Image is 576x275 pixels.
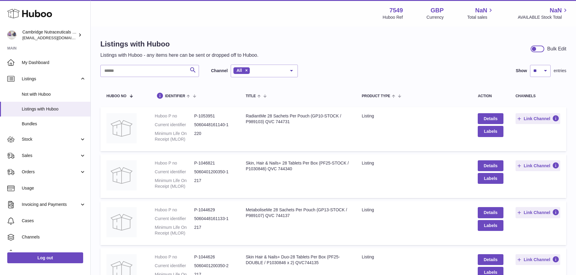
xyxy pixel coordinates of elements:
[22,234,86,240] span: Channels
[22,121,86,127] span: Bundles
[478,94,503,98] div: action
[554,68,566,74] span: entries
[211,68,228,74] label: Channel
[383,14,403,20] div: Huboo Ref
[100,52,259,59] p: Listings with Huboo - any items here can be sent or dropped off to Huboo.
[194,160,233,166] dd: P-1046821
[431,6,444,14] strong: GBP
[478,126,503,137] button: Labels
[22,35,89,40] span: [EMAIL_ADDRESS][DOMAIN_NAME]
[246,113,350,125] div: RadiantMe 28 Sachets Per Pouch (GP10-STOCK / P989103) QVC 744731
[516,207,560,218] button: Link Channel
[516,68,527,74] label: Show
[550,6,562,14] span: NaN
[389,6,403,14] strong: 7549
[7,30,16,40] img: internalAdmin-7549@internal.huboo.com
[22,218,86,224] span: Cases
[22,91,86,97] span: Not with Huboo
[155,207,194,213] dt: Huboo P no
[518,6,569,20] a: NaN AVAILABLE Stock Total
[194,207,233,213] dd: P-1044629
[22,185,86,191] span: Usage
[106,160,137,190] img: Skin, Hair & Nails+ 28 Tablets Per Box (PF25-STOCK / P1030846) QVC 744340
[236,68,242,73] span: All
[155,263,194,269] dt: Current identifier
[246,254,350,266] div: Skin Hair & Nails+ Duo-28 Tablets Per Box (PF25-DOUBLE / P1030846 x 2) QVC744135
[22,136,80,142] span: Stock
[155,225,194,236] dt: Minimum Life On Receipt (MLOR)
[246,160,350,172] div: Skin, Hair & Nails+ 28 Tablets Per Box (PF25-STOCK / P1030846) QVC 744340
[362,254,466,260] div: listing
[194,225,233,236] dd: 217
[194,216,233,222] dd: 5060448161133-1
[22,29,77,41] div: Cambridge Nutraceuticals Ltd
[106,207,137,237] img: MetaboliseMe 28 Sachets Per Pouch (GP13-STOCK / P989107) QVC 744137
[22,106,86,112] span: Listings with Huboo
[475,6,487,14] span: NaN
[194,113,233,119] dd: P-1053951
[22,153,80,158] span: Sales
[194,263,233,269] dd: 5060401200350-2
[106,94,126,98] span: Huboo no
[155,169,194,175] dt: Current identifier
[362,207,466,213] div: listing
[194,178,233,189] dd: 217
[194,131,233,142] dd: 220
[22,251,86,256] span: Settings
[516,254,560,265] button: Link Channel
[22,202,80,207] span: Invoicing and Payments
[524,257,550,262] span: Link Channel
[467,14,494,20] span: Total sales
[362,160,466,166] div: listing
[246,207,350,219] div: MetaboliseMe 28 Sachets Per Pouch (GP13-STOCK / P989107) QVC 744137
[478,173,503,184] button: Labels
[478,113,503,124] a: Details
[155,216,194,222] dt: Current identifier
[165,94,185,98] span: identifier
[516,113,560,124] button: Link Channel
[155,131,194,142] dt: Minimum Life On Receipt (MLOR)
[518,14,569,20] span: AVAILABLE Stock Total
[524,163,550,168] span: Link Channel
[155,178,194,189] dt: Minimum Life On Receipt (MLOR)
[478,160,503,171] a: Details
[524,116,550,121] span: Link Channel
[194,254,233,260] dd: P-1044626
[194,122,233,128] dd: 5060448161140-1
[362,113,466,119] div: listing
[155,160,194,166] dt: Huboo P no
[478,220,503,231] button: Labels
[22,169,80,175] span: Orders
[194,169,233,175] dd: 5060401200350-1
[362,94,390,98] span: Product Type
[478,207,503,218] a: Details
[155,122,194,128] dt: Current identifier
[516,94,560,98] div: channels
[516,160,560,171] button: Link Channel
[246,94,256,98] span: title
[524,210,550,215] span: Link Channel
[7,252,83,263] a: Log out
[22,60,86,66] span: My Dashboard
[22,76,80,82] span: Listings
[106,113,137,143] img: RadiantMe 28 Sachets Per Pouch (GP10-STOCK / P989103) QVC 744731
[467,6,494,20] a: NaN Total sales
[478,254,503,265] a: Details
[155,254,194,260] dt: Huboo P no
[155,113,194,119] dt: Huboo P no
[427,14,444,20] div: Currency
[547,46,566,52] div: Bulk Edit
[100,39,259,49] h1: Listings with Huboo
